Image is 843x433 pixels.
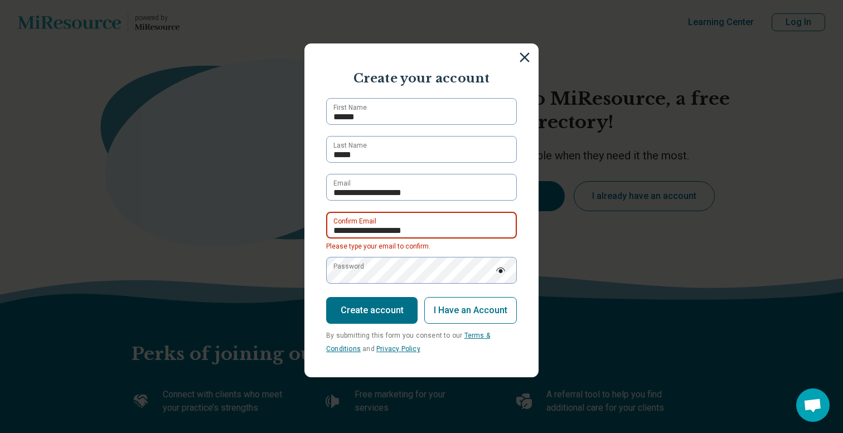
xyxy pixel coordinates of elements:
[376,345,420,353] a: Privacy Policy
[326,242,430,250] span: Please type your email to confirm.
[333,178,351,188] label: Email
[424,297,517,324] button: I Have an Account
[326,297,418,324] button: Create account
[333,103,367,113] label: First Name
[333,216,376,226] label: Confirm Email
[333,261,364,271] label: Password
[326,332,490,353] span: By submitting this form you consent to our and
[316,70,527,87] p: Create your account
[333,140,367,150] label: Last Name
[496,267,506,273] img: password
